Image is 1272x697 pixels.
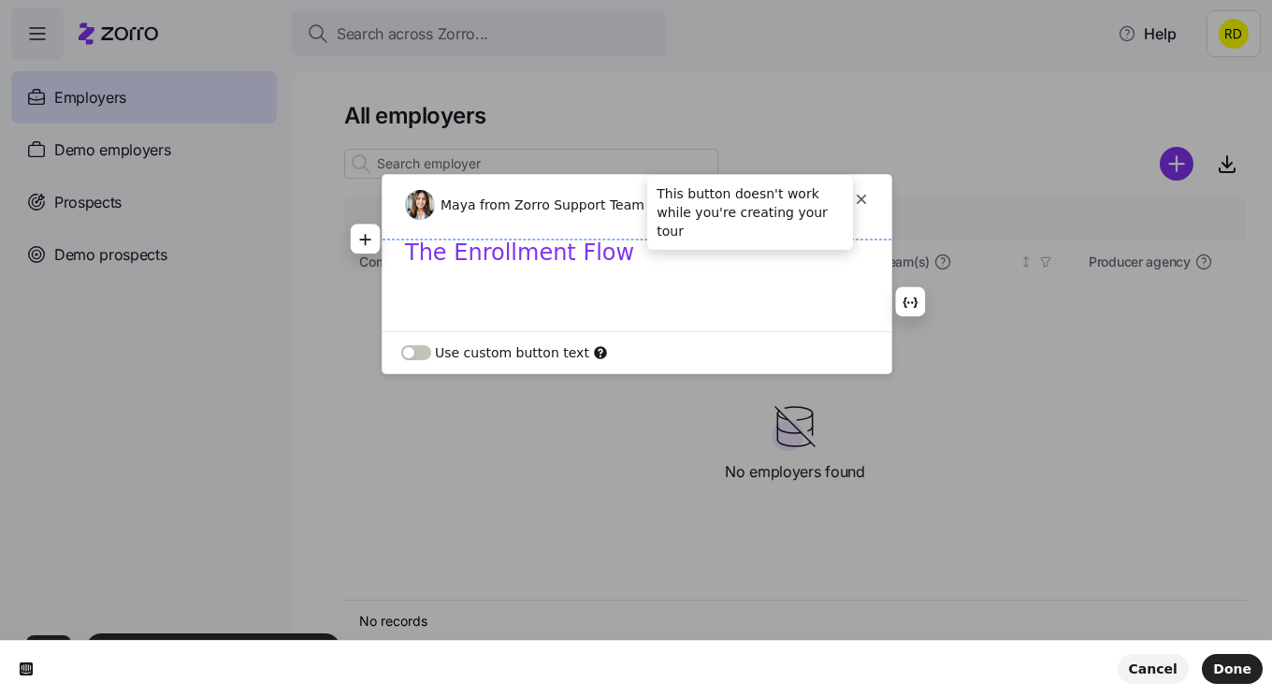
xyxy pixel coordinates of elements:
[480,197,644,212] span: from Zorro Support Team
[1129,661,1178,676] span: Cancel
[441,197,480,212] span: Maya
[405,239,869,280] h1: The Enrollment Flow
[1118,654,1189,684] button: Cancel
[1213,661,1251,676] span: Done
[1202,654,1263,684] button: Done
[647,175,853,250] span: This button doesn't work while you're creating your tour
[405,190,435,220] img: Maya Perl
[435,343,608,362] span: Use custom button text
